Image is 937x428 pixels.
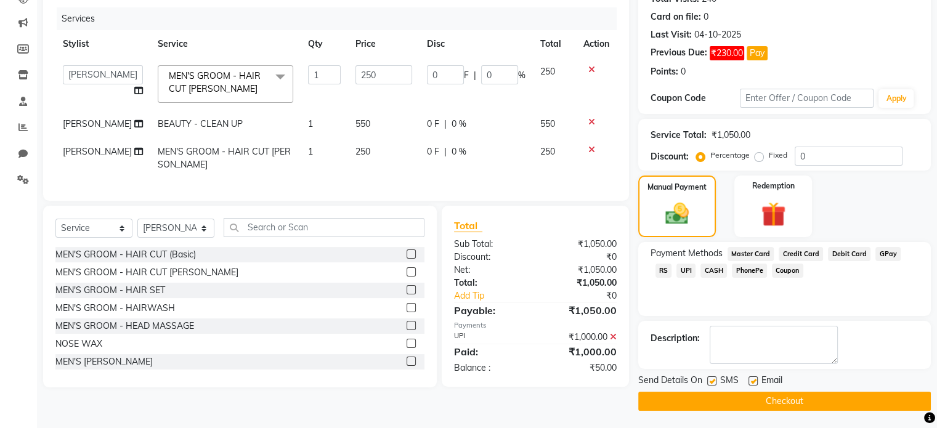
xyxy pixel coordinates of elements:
[535,277,626,289] div: ₹1,050.00
[769,150,787,161] label: Fixed
[224,218,424,237] input: Search or Scan
[535,251,626,264] div: ₹0
[647,182,707,193] label: Manual Payment
[452,145,466,158] span: 0 %
[740,89,874,108] input: Enter Offer / Coupon Code
[658,200,696,227] img: _cash.svg
[540,146,555,157] span: 250
[651,150,689,163] div: Discount:
[540,118,555,129] span: 550
[535,344,626,359] div: ₹1,000.00
[747,46,768,60] button: Pay
[828,247,870,261] span: Debit Card
[651,129,707,142] div: Service Total:
[878,89,914,108] button: Apply
[533,30,576,58] th: Total
[651,92,740,105] div: Coupon Code
[150,30,301,58] th: Service
[710,46,744,60] span: ₹230.00
[445,238,535,251] div: Sub Total:
[454,320,617,331] div: Payments
[638,374,702,389] span: Send Details On
[445,361,535,374] div: Balance :
[445,331,535,344] div: UPI
[454,219,482,232] span: Total
[420,30,533,58] th: Disc
[445,303,535,318] div: Payable:
[772,264,803,278] span: Coupon
[710,150,750,161] label: Percentage
[651,332,700,345] div: Description:
[308,146,313,157] span: 1
[655,264,672,278] span: RS
[445,277,535,289] div: Total:
[875,247,901,261] span: GPay
[535,238,626,251] div: ₹1,050.00
[445,251,535,264] div: Discount:
[681,65,686,78] div: 0
[427,145,439,158] span: 0 F
[651,247,723,260] span: Payment Methods
[700,264,727,278] span: CASH
[55,302,175,315] div: MEN'S GROOM - HAIRWASH
[55,248,196,261] div: MEN'S GROOM - HAIR CUT (Basic)
[452,118,466,131] span: 0 %
[752,180,795,192] label: Redemption
[55,337,102,350] div: NOSE WAX
[518,69,525,82] span: %
[55,355,153,368] div: MEN'S [PERSON_NAME]
[638,392,931,411] button: Checkout
[779,247,823,261] span: Credit Card
[55,266,238,279] div: MEN'S GROOM - HAIR CUT [PERSON_NAME]
[308,118,313,129] span: 1
[535,361,626,374] div: ₹50.00
[535,331,626,344] div: ₹1,000.00
[301,30,349,58] th: Qty
[158,118,243,129] span: BEAUTY - CLEAN UP
[355,146,370,157] span: 250
[761,374,782,389] span: Email
[651,28,692,41] div: Last Visit:
[651,10,701,23] div: Card on file:
[576,30,617,58] th: Action
[444,145,447,158] span: |
[445,289,550,302] a: Add Tip
[535,303,626,318] div: ₹1,050.00
[651,46,707,60] div: Previous Due:
[445,264,535,277] div: Net:
[158,146,291,170] span: MEN'S GROOM - HAIR CUT [PERSON_NAME]
[694,28,741,41] div: 04-10-2025
[704,10,708,23] div: 0
[258,83,263,94] a: x
[728,247,774,261] span: Master Card
[651,65,678,78] div: Points:
[753,199,793,230] img: _gift.svg
[445,344,535,359] div: Paid:
[474,69,476,82] span: |
[720,374,739,389] span: SMS
[348,30,420,58] th: Price
[550,289,625,302] div: ₹0
[535,264,626,277] div: ₹1,050.00
[55,320,194,333] div: MEN'S GROOM - HEAD MASSAGE
[55,30,150,58] th: Stylist
[63,118,132,129] span: [PERSON_NAME]
[63,146,132,157] span: [PERSON_NAME]
[732,264,767,278] span: PhonePe
[464,69,469,82] span: F
[676,264,696,278] span: UPI
[540,66,555,77] span: 250
[712,129,750,142] div: ₹1,050.00
[169,70,261,94] span: MEN'S GROOM - HAIR CUT [PERSON_NAME]
[355,118,370,129] span: 550
[55,284,165,297] div: MEN'S GROOM - HAIR SET
[57,7,626,30] div: Services
[427,118,439,131] span: 0 F
[444,118,447,131] span: |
